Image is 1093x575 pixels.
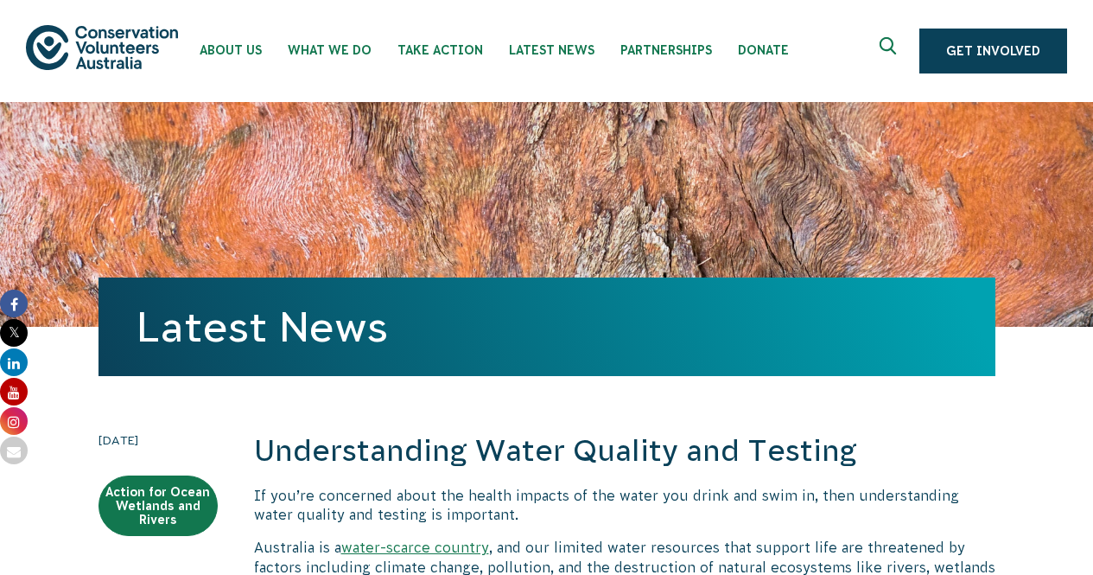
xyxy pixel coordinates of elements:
span: Take Action [397,43,483,57]
img: logo.svg [26,25,178,69]
p: If you’re concerned about the health impacts of the water you drink and swim in, then understandi... [254,486,995,525]
span: Partnerships [620,43,712,57]
a: Action for Ocean Wetlands and Rivers [98,476,218,536]
a: Latest News [137,303,388,350]
a: water-scarce country [341,540,489,555]
a: Get Involved [919,29,1067,73]
span: About Us [200,43,262,57]
span: Latest News [509,43,594,57]
span: Donate [738,43,789,57]
span: What We Do [288,43,372,57]
time: [DATE] [98,431,218,450]
button: Expand search box Close search box [869,30,911,72]
h2: Understanding Water Quality and Testing [254,431,995,472]
span: Expand search box [880,37,901,65]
